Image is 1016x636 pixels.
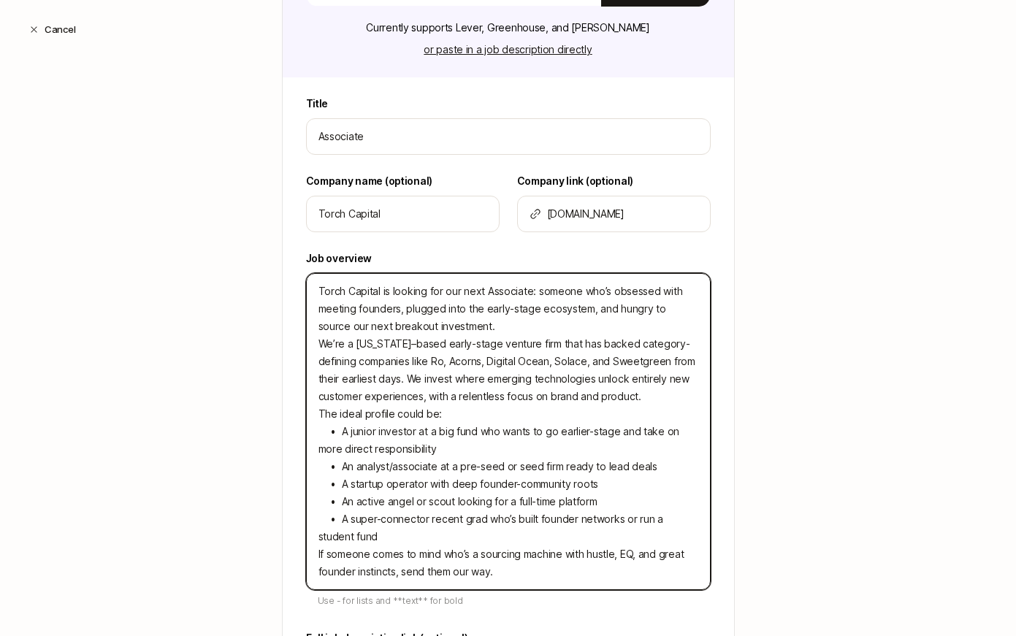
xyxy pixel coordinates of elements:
button: Cancel [18,16,87,42]
input: Tell us who you're hiring for [318,205,487,223]
textarea: Torch Capital is looking for our next Associate: someone who’s obsessed with meeting founders, pl... [306,273,711,590]
label: Company name (optional) [306,172,500,190]
input: Add link [547,205,698,223]
input: e.g. Head of Marketing, Contract Design Lead [318,128,698,145]
span: Use - for lists and **text** for bold [318,595,463,606]
label: Title [306,95,711,112]
label: Company link (optional) [517,172,711,190]
label: Job overview [306,250,711,267]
